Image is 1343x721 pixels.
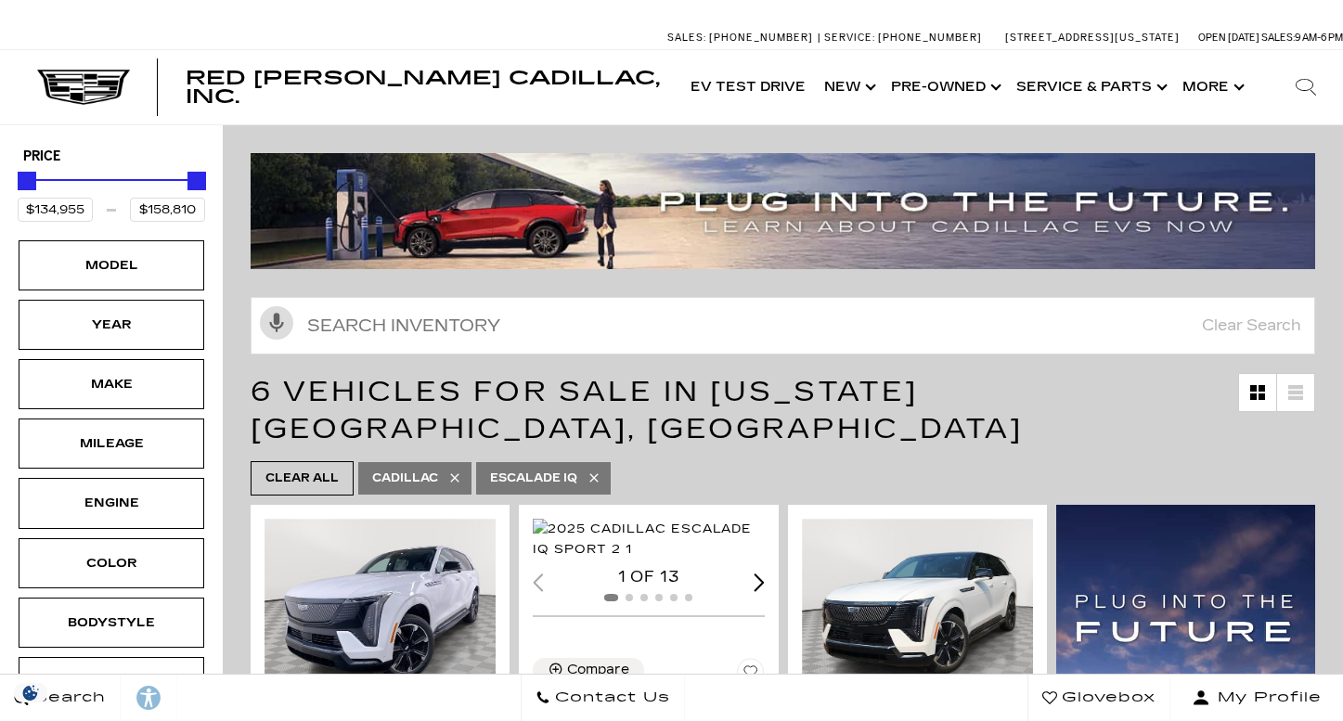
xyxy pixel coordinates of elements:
div: MakeMake [19,359,204,409]
div: Compare [567,662,629,678]
img: 2025 Cadillac ESCALADE IQ Sport 2 1 [533,519,768,560]
div: Minimum Price [18,172,36,190]
a: Contact Us [521,675,685,721]
span: Service: [824,32,875,44]
a: Red [PERSON_NAME] Cadillac, Inc. [186,69,663,106]
div: 1 / 2 [533,519,768,560]
svg: Click to toggle on voice search [260,306,293,340]
input: Minimum [18,198,93,222]
div: Bodystyle [65,612,158,633]
a: EV Test Drive [681,50,815,124]
img: Cadillac Dark Logo with Cadillac White Text [37,70,130,105]
img: 2025 Cadillac ESCALADE IQ Sport 2 1 [802,519,1037,695]
span: [PHONE_NUMBER] [878,32,982,44]
div: Make [65,374,158,394]
div: MileageMileage [19,418,204,469]
a: Pre-Owned [882,50,1007,124]
span: Escalade IQ [490,467,577,490]
img: 2025 Cadillac ESCALADE IQ Sport 1 1 [265,519,499,695]
span: 9 AM-6 PM [1295,32,1343,44]
div: Model [65,255,158,276]
button: More [1173,50,1250,124]
button: Compare Vehicle [533,658,644,682]
input: Search Inventory [251,297,1315,354]
span: Glovebox [1057,685,1156,711]
div: ModelModel [19,240,204,290]
button: Open user profile menu [1170,675,1343,721]
a: Service: [PHONE_NUMBER] [818,32,987,43]
span: 6 Vehicles for Sale in [US_STATE][GEOGRAPHIC_DATA], [GEOGRAPHIC_DATA] [251,375,1023,445]
a: [STREET_ADDRESS][US_STATE] [1005,32,1180,44]
input: Maximum [130,198,205,222]
span: Contact Us [550,685,670,711]
div: ColorColor [19,538,204,588]
span: Red [PERSON_NAME] Cadillac, Inc. [186,67,660,108]
img: Opt-Out Icon [9,683,52,702]
div: Mileage [65,433,158,454]
div: BodystyleBodystyle [19,598,204,648]
div: Engine [65,493,158,513]
div: Year [65,315,158,335]
span: Clear All [265,467,339,490]
a: New [815,50,882,124]
div: Color [65,553,158,573]
div: 1 of 13 [533,567,764,587]
span: Search [29,685,106,711]
span: My Profile [1210,685,1322,711]
section: Click to Open Cookie Consent Modal [9,683,52,702]
a: Glovebox [1027,675,1170,721]
span: Sales: [1261,32,1295,44]
span: Cadillac [372,467,438,490]
div: Trim [65,672,158,692]
button: Save Vehicle [737,658,765,693]
div: 1 / 2 [265,519,499,695]
img: ev-blog-post-banners4 [251,153,1329,269]
div: TrimTrim [19,657,204,707]
div: 1 / 2 [802,519,1037,695]
a: Service & Parts [1007,50,1173,124]
span: Open [DATE] [1198,32,1259,44]
div: Maximum Price [187,172,206,190]
div: EngineEngine [19,478,204,528]
div: Next slide [754,573,765,591]
h5: Price [23,148,200,165]
span: Sales: [667,32,706,44]
span: [PHONE_NUMBER] [709,32,813,44]
div: Price [18,165,205,222]
div: YearYear [19,300,204,350]
a: Sales: [PHONE_NUMBER] [667,32,818,43]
